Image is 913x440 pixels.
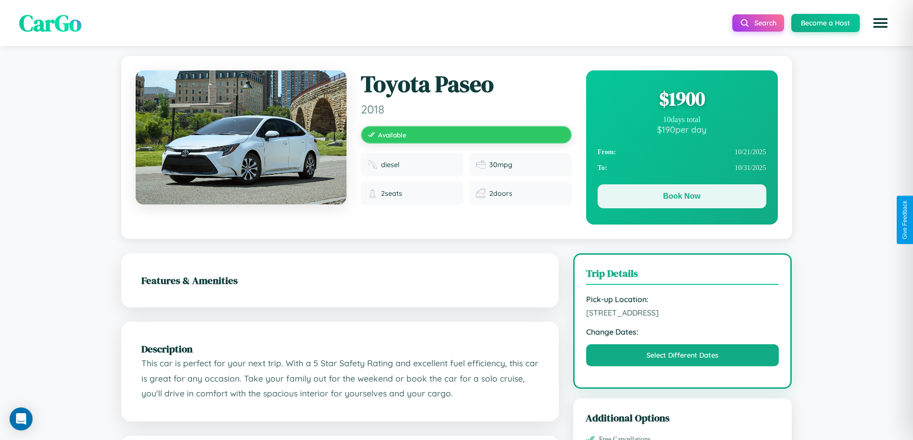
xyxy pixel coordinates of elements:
button: Search [732,14,784,32]
span: Search [754,19,776,27]
h3: Additional Options [586,411,780,425]
div: Give Feedback [901,201,908,239]
strong: To: [598,164,607,172]
div: $ 1900 [598,86,766,112]
span: diesel [381,160,400,169]
button: Book Now [598,184,766,208]
div: 10 / 21 / 2025 [598,144,766,160]
strong: Pick-up Location: [586,294,779,304]
img: Fuel type [368,160,377,169]
strong: From: [598,148,616,156]
span: Available [378,131,406,139]
div: 10 / 31 / 2025 [598,160,766,176]
span: 30 mpg [489,160,512,169]
div: Open Intercom Messenger [10,407,33,430]
img: Fuel efficiency [476,160,485,169]
span: [STREET_ADDRESS] [586,308,779,317]
button: Open menu [867,10,894,36]
img: Toyota Paseo 2018 [136,70,347,204]
div: $ 190 per day [598,124,766,135]
img: Seats [368,189,377,198]
h2: Features & Amenities [141,273,539,287]
span: 2018 [361,102,572,116]
button: Select Different Dates [586,344,779,366]
span: 2 doors [489,189,512,198]
h1: Toyota Paseo [361,70,572,98]
h2: Description [141,342,539,356]
strong: Change Dates: [586,327,779,337]
p: This car is perfect for your next trip. With a 5 Star Safety Rating and excellent fuel efficiency... [141,356,539,401]
span: CarGo [19,7,81,39]
span: 2 seats [381,189,402,198]
button: Become a Host [791,14,860,32]
h3: Trip Details [586,266,779,285]
img: Doors [476,189,485,198]
div: 10 days total [598,115,766,124]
